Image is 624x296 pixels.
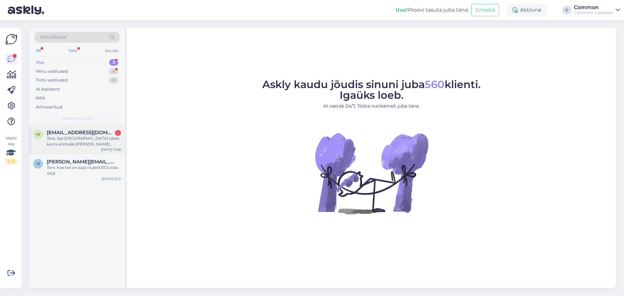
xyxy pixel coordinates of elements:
[562,6,571,15] div: C
[104,46,120,55] div: Socials
[47,165,121,176] div: Tere. Kas teil on kapi riiuleid 57,3 x1,6x 49,8
[47,130,114,135] span: maarjaaloe@hot.ee
[67,46,79,55] div: Web
[5,33,18,45] img: Askly Logo
[109,77,118,84] div: 0
[36,132,40,137] span: m
[471,4,499,16] button: Emailid
[262,78,481,101] span: Askly kaudu jõudis sinuni juba klienti. Igaüks loeb.
[507,4,547,16] div: Aktiivne
[313,115,430,232] img: No Chat active
[115,130,121,136] div: 1
[36,77,68,84] div: Tiimi vestlused
[36,86,60,93] div: AI Assistent
[47,135,121,147] div: Tere, kas [GEOGRAPHIC_DATA] oleks korra võimalik [PERSON_NAME] materjaliga ja täpse värviga tutvuda?
[40,34,66,41] span: Otsi kliente
[102,176,121,181] div: [DATE] 15:21
[36,68,68,75] div: Minu vestlused
[396,7,408,13] b: Uus!
[109,68,118,75] div: 4
[5,159,17,164] div: 2 / 3
[47,159,114,165] span: marianne.aasmae@gmail.com
[101,147,121,152] div: [DATE] 17:56
[262,103,481,109] p: AI vastab 24/7. Tööta nutikamalt juba täna.
[36,104,62,110] div: Arhiveeritud
[36,95,45,101] div: Kõik
[109,59,118,66] div: 2
[5,135,17,164] div: Vaata siia
[574,10,613,15] div: Common 's website
[574,5,620,15] a: CommonCommon 's website
[396,6,469,14] div: Proovi tasuta juba täna:
[36,161,40,166] span: m
[62,115,92,121] span: Uued vestlused
[36,59,44,66] div: Uus
[425,78,445,91] span: 560
[574,5,613,10] div: Common
[34,46,42,55] div: All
